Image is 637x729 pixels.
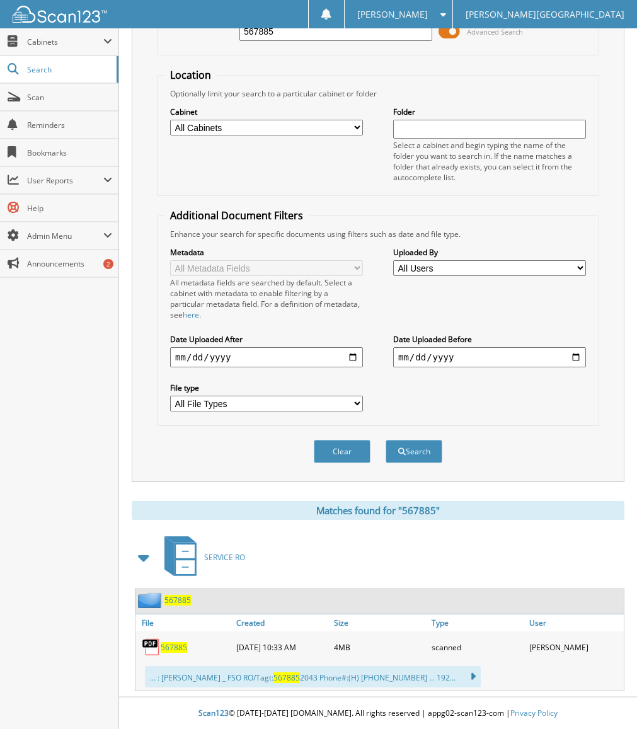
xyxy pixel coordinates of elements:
[526,634,624,660] div: [PERSON_NAME]
[27,175,103,186] span: User Reports
[526,614,624,631] a: User
[393,347,586,367] input: end
[198,708,229,718] span: Scan123
[119,698,637,729] div: © [DATE]-[DATE] [DOMAIN_NAME]. All rights reserved | appg02-scan123-com |
[204,552,245,563] span: SERVICE RO
[331,614,428,631] a: Size
[233,614,331,631] a: Created
[170,106,363,117] label: Cabinet
[138,592,164,608] img: folder2.png
[273,672,300,683] span: 567885
[314,440,370,463] button: Clear
[331,634,428,660] div: 4MB
[27,231,103,241] span: Admin Menu
[145,666,481,687] div: ... : [PERSON_NAME] _ FSO RO/Tagt: 2043 Phone#:(H) [PHONE_NUMBER] ... 192...
[170,334,363,345] label: Date Uploaded After
[466,11,624,18] span: [PERSON_NAME][GEOGRAPHIC_DATA]
[393,140,586,183] div: Select a cabinet and begin typing the name of the folder you want to search in. If the name match...
[393,106,586,117] label: Folder
[428,614,526,631] a: Type
[170,277,363,320] div: All metadata fields are searched by default. Select a cabinet with metadata to enable filtering b...
[467,27,523,37] span: Advanced Search
[170,347,363,367] input: start
[170,382,363,393] label: File type
[164,68,217,82] legend: Location
[428,634,526,660] div: scanned
[27,203,112,214] span: Help
[103,259,113,269] div: 2
[142,638,161,657] img: PDF.png
[132,501,624,520] div: Matches found for "567885"
[164,595,191,606] a: 567885
[357,11,428,18] span: [PERSON_NAME]
[164,88,592,99] div: Optionally limit your search to a particular cabinet or folder
[27,258,112,269] span: Announcements
[157,532,245,582] a: SERVICE RO
[393,247,586,258] label: Uploaded By
[183,309,199,320] a: here
[27,147,112,158] span: Bookmarks
[13,6,107,23] img: scan123-logo-white.svg
[27,120,112,130] span: Reminders
[27,64,110,75] span: Search
[164,209,309,222] legend: Additional Document Filters
[386,440,442,463] button: Search
[27,92,112,103] span: Scan
[393,334,586,345] label: Date Uploaded Before
[233,634,331,660] div: [DATE] 10:33 AM
[27,37,103,47] span: Cabinets
[135,614,233,631] a: File
[510,708,558,718] a: Privacy Policy
[164,229,592,239] div: Enhance your search for specific documents using filters such as date and file type.
[170,247,363,258] label: Metadata
[161,642,187,653] a: 567885
[574,669,637,729] iframe: Chat Widget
